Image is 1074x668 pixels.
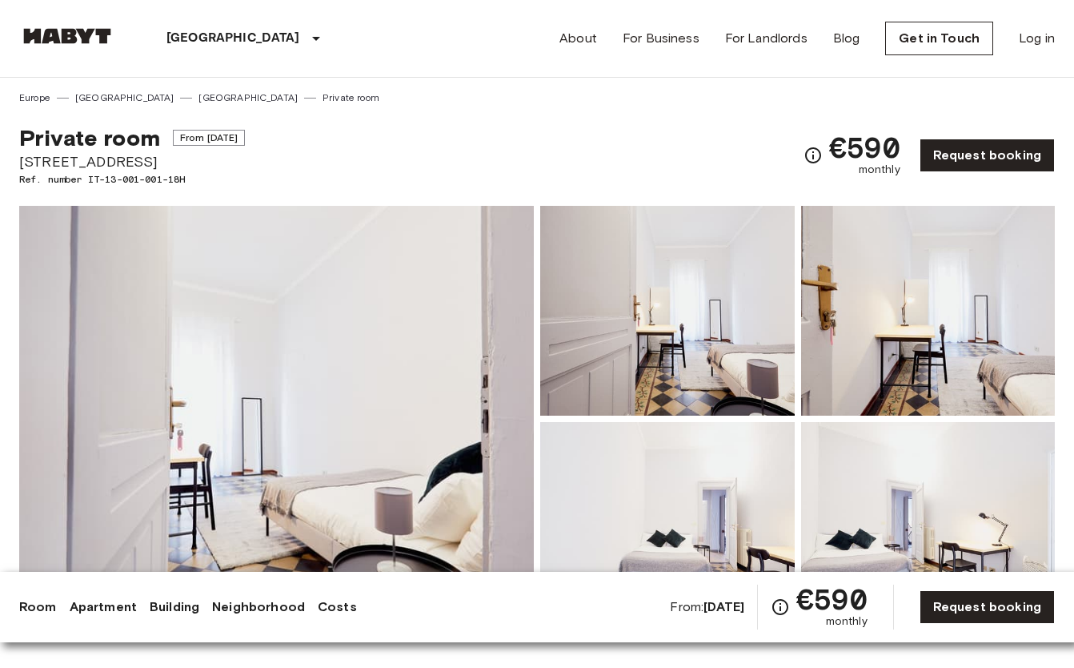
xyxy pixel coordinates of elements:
[173,130,246,146] span: From [DATE]
[1019,29,1055,48] a: Log in
[623,29,699,48] a: For Business
[771,598,790,617] svg: Check cost overview for full price breakdown. Please note that discounts apply to new joiners onl...
[19,172,245,187] span: Ref. number IT-13-001-001-18H
[826,614,868,630] span: monthly
[198,91,298,105] a: [GEOGRAPHIC_DATA]
[75,91,174,105] a: [GEOGRAPHIC_DATA]
[19,206,534,632] img: Marketing picture of unit IT-13-001-001-18H
[670,598,744,616] span: From:
[212,598,305,617] a: Neighborhood
[885,22,993,55] a: Get in Touch
[318,598,357,617] a: Costs
[70,598,137,617] a: Apartment
[920,590,1055,624] a: Request booking
[803,146,823,165] svg: Check cost overview for full price breakdown. Please note that discounts apply to new joiners onl...
[19,151,245,172] span: [STREET_ADDRESS]
[796,585,868,614] span: €590
[540,206,795,416] img: Picture of unit IT-13-001-001-18H
[19,124,160,151] span: Private room
[801,206,1056,416] img: Picture of unit IT-13-001-001-18H
[920,139,1055,172] a: Request booking
[19,28,115,44] img: Habyt
[540,422,795,632] img: Picture of unit IT-13-001-001-18H
[19,598,57,617] a: Room
[725,29,808,48] a: For Landlords
[703,599,744,614] b: [DATE]
[829,133,900,162] span: €590
[166,29,300,48] p: [GEOGRAPHIC_DATA]
[150,598,199,617] a: Building
[559,29,597,48] a: About
[801,422,1056,632] img: Picture of unit IT-13-001-001-18H
[833,29,860,48] a: Blog
[323,91,379,105] a: Private room
[19,91,50,105] a: Europe
[859,162,900,178] span: monthly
